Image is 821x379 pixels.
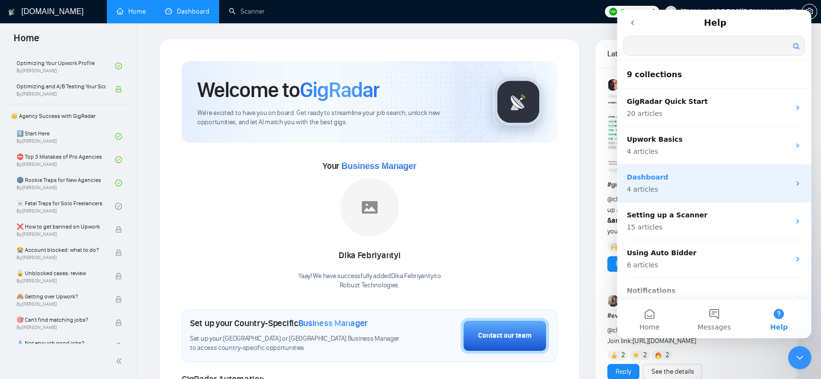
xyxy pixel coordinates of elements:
div: Contact our team [478,330,531,341]
a: Reply [616,366,631,377]
img: Vadym [608,79,620,91]
a: dashboardDashboard [165,7,209,16]
button: Contact our team [461,318,549,354]
img: Korlan [608,295,620,307]
span: check-circle [115,63,122,69]
span: 😭 Account blocked: what to do? [17,245,105,255]
span: By [PERSON_NAME] [17,325,105,330]
span: @channel [607,195,636,203]
span: check-circle [115,133,122,140]
h1: # events [607,311,786,321]
a: 🌚 Rookie Traps for New AgenciesBy[PERSON_NAME] [17,172,115,194]
span: lock [115,296,122,303]
a: Optimizing Your Upwork ProfileBy[PERSON_NAME] [17,55,115,77]
span: By [PERSON_NAME] [17,91,105,97]
span: lock [115,319,122,326]
img: logo [8,4,15,20]
h1: Set up your Country-Specific [190,318,368,329]
span: We're excited to have you on board. Get ready to streamline your job search, unlock new opportuni... [197,109,478,127]
img: F09AC4U7ATU-image.png [608,95,725,172]
span: 💧 Not enough good jobs? [17,338,105,348]
a: homeHome [117,7,146,16]
h1: # gigradar-hub [607,180,786,190]
span: Home [6,31,47,51]
img: 🌟 [633,352,639,359]
a: Reply [616,259,631,269]
img: gigradar-logo.png [494,78,543,126]
a: [URL][DOMAIN_NAME] [633,337,696,345]
a: searchScanner [229,7,265,16]
span: lock [115,273,122,280]
span: By [PERSON_NAME] [17,231,105,237]
img: 👍 [611,352,617,359]
span: setting [802,8,817,16]
span: ❌ How to get banned on Upwork [17,222,105,231]
iframe: Intercom live chat [788,346,811,369]
h1: Welcome to [197,77,379,103]
a: ☠️ Fatal Traps for Solo FreelancersBy[PERSON_NAME] [17,196,115,217]
img: 🙌 [611,243,617,250]
span: By [PERSON_NAME] [17,255,105,261]
span: user [667,8,674,15]
span: 🙈 Getting over Upwork? [17,292,105,301]
span: lock [115,343,122,349]
div: Yaay! We have successfully added Dika Febriyantyi to [298,272,441,290]
p: Robuzt Technologies . [298,281,441,290]
a: See the details [651,366,694,377]
span: Starting in 30 minutes - don’t miss it! Join link: [607,326,753,345]
span: Your [323,161,416,171]
span: check-circle [115,180,122,186]
img: 🔥 [655,352,662,359]
button: Reply [607,256,639,272]
span: Optimizing and A/B Testing Your Scanner for Better Results [17,82,105,91]
a: 1️⃣ Start HereBy[PERSON_NAME] [17,126,115,147]
span: check-circle [115,203,122,210]
a: ⛔ Top 3 Mistakes of Pro AgenciesBy[PERSON_NAME] [17,149,115,170]
span: 2 [621,350,625,360]
span: GigRadar [300,77,379,103]
span: lock [115,249,122,256]
img: placeholder.png [341,178,399,236]
span: 2 [643,350,647,360]
span: check-circle [115,156,122,163]
a: setting [802,8,817,16]
iframe: Intercom live chat [617,10,811,338]
span: @channel [607,326,636,334]
span: Connects: [620,6,650,17]
span: 🔓 Unblocked cases: review [17,268,105,278]
span: Latest Posts from the GigRadar Community [607,48,665,60]
span: double-left [116,356,125,366]
span: lock [115,226,122,233]
span: By [PERSON_NAME] [17,278,105,284]
span: lock [115,86,122,93]
span: Business Manager [342,161,416,171]
span: Hey Upwork growth hackers, here's our July round-up and release notes for GigRadar • is your prof... [607,195,785,235]
span: Set up your [GEOGRAPHIC_DATA] or [GEOGRAPHIC_DATA] Business Manager to access country-specific op... [190,334,406,353]
span: 🎯 Can't find matching jobs? [17,315,105,325]
span: Business Manager [298,318,368,329]
span: 0 [651,6,655,17]
span: 👑 Agency Success with GigRadar [7,106,129,126]
button: setting [802,4,817,19]
div: Dika Febriyantyi [298,247,441,264]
